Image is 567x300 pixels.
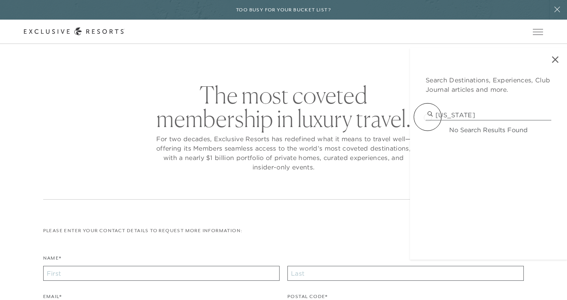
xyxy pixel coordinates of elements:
h6: Too busy for your bucket list? [236,6,331,14]
input: Search [426,110,551,120]
iframe: Qualified Messenger [559,292,567,300]
div: no search results found [426,120,551,139]
p: Search Destinations, Experiences, Club Journal articles and more. [426,75,551,94]
button: Open navigation [533,29,543,35]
